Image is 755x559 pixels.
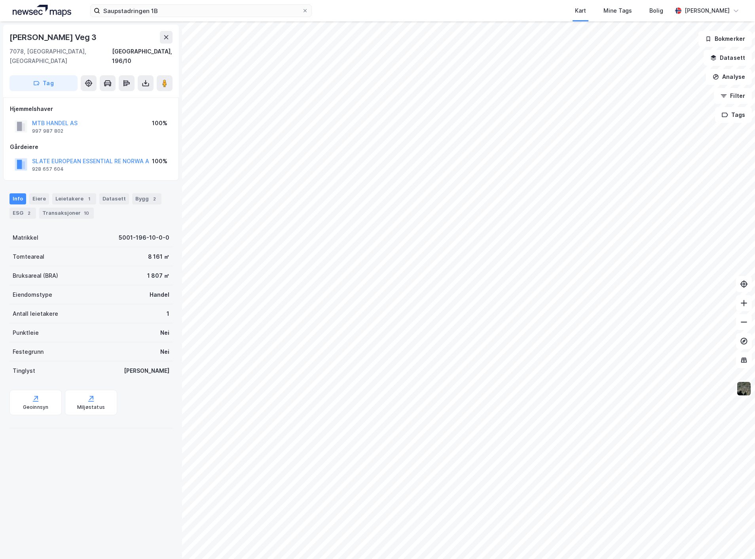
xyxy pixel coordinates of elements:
div: 8 161 ㎡ [148,252,169,261]
div: Leietakere [52,193,96,204]
div: Datasett [99,193,129,204]
button: Analyse [706,69,752,85]
input: Søk på adresse, matrikkel, gårdeiere, leietakere eller personer [100,5,302,17]
div: 100% [152,156,167,166]
button: Tag [9,75,78,91]
div: Mine Tags [603,6,632,15]
div: Miljøstatus [77,404,105,410]
div: 7078, [GEOGRAPHIC_DATA], [GEOGRAPHIC_DATA] [9,47,112,66]
div: ESG [9,208,36,219]
div: Tomteareal [13,252,44,261]
div: Punktleie [13,328,39,338]
div: [PERSON_NAME] [685,6,730,15]
div: 928 657 604 [32,166,64,172]
div: Eiere [29,193,49,204]
div: Tinglyst [13,366,35,376]
button: Filter [714,88,752,104]
div: Antall leietakere [13,309,58,319]
div: [PERSON_NAME] [124,366,169,376]
img: logo.a4113a55bc3d86da70a041830d287a7e.svg [13,5,71,17]
div: 997 987 802 [32,128,63,134]
div: Kontrollprogram for chat [715,521,755,559]
div: Bygg [132,193,161,204]
div: 10 [82,209,91,217]
button: Tags [715,107,752,123]
div: Transaksjoner [39,208,94,219]
div: 1 [167,309,169,319]
div: 2 [25,209,33,217]
div: Geoinnsyn [23,404,49,410]
div: 5001-196-10-0-0 [119,233,169,242]
div: Bolig [649,6,663,15]
button: Bokmerker [698,31,752,47]
div: Gårdeiere [10,142,172,152]
div: 100% [152,118,167,128]
div: Kart [575,6,586,15]
button: Datasett [704,50,752,66]
div: 1 807 ㎡ [147,271,169,280]
div: [PERSON_NAME] Veg 3 [9,31,98,44]
div: Eiendomstype [13,290,52,300]
div: Bruksareal (BRA) [13,271,58,280]
div: 2 [150,195,158,203]
img: 9k= [736,381,751,396]
div: Nei [160,347,169,357]
div: Handel [150,290,169,300]
div: [GEOGRAPHIC_DATA], 196/10 [112,47,173,66]
div: Info [9,193,26,204]
iframe: Chat Widget [715,521,755,559]
div: Festegrunn [13,347,44,357]
div: 1 [85,195,93,203]
div: Matrikkel [13,233,38,242]
div: Hjemmelshaver [10,104,172,114]
div: Nei [160,328,169,338]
